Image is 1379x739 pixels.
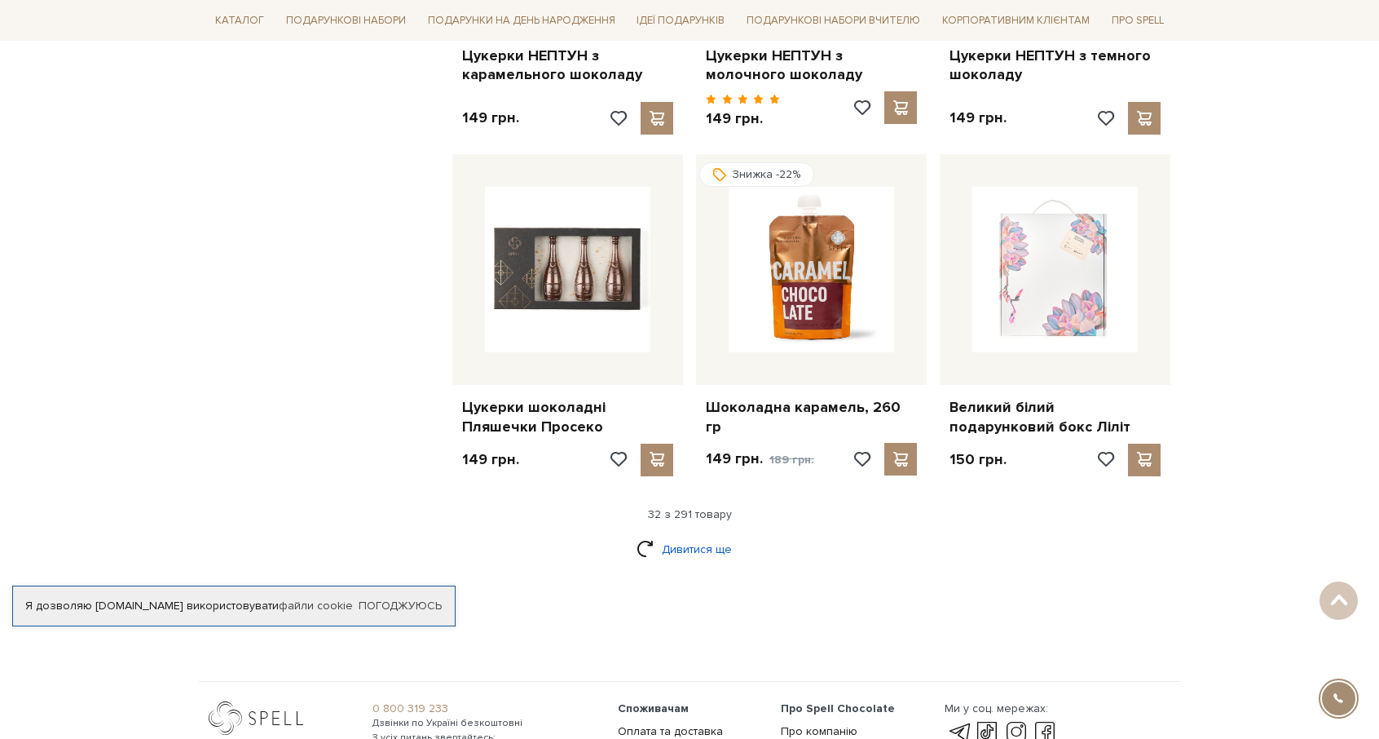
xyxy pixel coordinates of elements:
[945,701,1059,716] div: Ми у соц. мережах:
[630,8,731,33] a: Ідеї подарунків
[421,8,622,33] a: Подарунки на День народження
[13,599,455,613] div: Я дозволяю [DOMAIN_NAME] використовувати
[706,449,814,469] p: 149 грн.
[706,109,780,128] p: 149 грн.
[781,724,857,738] a: Про компанію
[949,398,1161,436] a: Великий білий подарунковий бокс Ліліт
[706,46,917,85] a: Цукерки НЕПТУН з молочного шоколаду
[462,398,673,436] a: Цукерки шоколадні Пляшечки Просеко
[1105,8,1170,33] a: Про Spell
[462,108,519,127] p: 149 грн.
[618,724,723,738] a: Оплата та доставка
[936,8,1096,33] a: Корпоративним клієнтам
[618,701,689,715] span: Споживачам
[949,108,1007,127] p: 149 грн.
[279,599,353,613] a: файли cookie
[462,450,519,469] p: 149 грн.
[740,7,927,34] a: Подарункові набори Вчителю
[202,507,1177,522] div: 32 з 291 товару
[359,599,442,613] a: Погоджуюсь
[949,46,1161,85] a: Цукерки НЕПТУН з темного шоколаду
[706,398,917,436] a: Шоколадна карамель, 260 гр
[209,8,271,33] a: Каталог
[769,453,814,467] span: 189 грн.
[729,187,894,352] img: Шоколадна карамель, 260 гр
[699,162,814,187] div: Знижка -22%
[637,535,742,564] a: Дивитися ще
[949,450,1007,469] p: 150 грн.
[781,701,895,715] span: Про Spell Chocolate
[462,46,673,85] a: Цукерки НЕПТУН з карамельного шоколаду
[372,701,598,716] a: 0 800 319 233
[280,8,412,33] a: Подарункові набори
[372,716,598,731] span: Дзвінки по Україні безкоштовні
[972,187,1138,352] img: Великий білий подарунковий бокс Ліліт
